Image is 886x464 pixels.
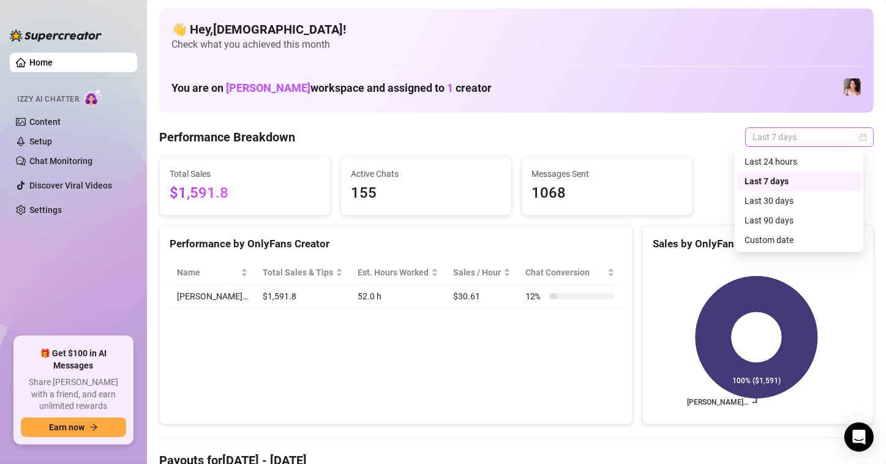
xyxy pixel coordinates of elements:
[21,348,126,372] span: 🎁 Get $100 in AI Messages
[170,167,320,181] span: Total Sales
[844,422,874,452] div: Open Intercom Messenger
[737,152,861,171] div: Last 24 hours
[29,205,62,215] a: Settings
[525,290,545,303] span: 12 %
[29,181,112,190] a: Discover Viral Videos
[263,266,333,279] span: Total Sales & Tips
[171,38,862,51] span: Check what you achieved this month
[358,266,429,279] div: Est. Hours Worked
[532,182,683,205] span: 1068
[89,423,98,432] span: arrow-right
[745,233,854,247] div: Custom date
[351,167,501,181] span: Active Chats
[171,81,492,95] h1: You are on workspace and assigned to creator
[737,191,861,211] div: Last 30 days
[10,29,102,42] img: logo-BBDzfeDw.svg
[753,128,866,146] span: Last 7 days
[446,285,518,309] td: $30.61
[351,182,501,205] span: 155
[532,167,683,181] span: Messages Sent
[21,417,126,437] button: Earn nowarrow-right
[171,21,862,38] h4: 👋 Hey, [DEMOGRAPHIC_DATA] !
[29,117,61,127] a: Content
[49,422,84,432] span: Earn now
[745,174,854,188] div: Last 7 days
[745,194,854,208] div: Last 30 days
[170,236,622,252] div: Performance by OnlyFans Creator
[170,261,255,285] th: Name
[737,171,861,191] div: Last 7 days
[525,266,604,279] span: Chat Conversion
[17,94,79,105] span: Izzy AI Chatter
[687,399,748,407] text: [PERSON_NAME]…
[21,376,126,413] span: Share [PERSON_NAME] with a friend, and earn unlimited rewards
[860,133,867,141] span: calendar
[255,285,350,309] td: $1,591.8
[29,156,92,166] a: Chat Monitoring
[170,182,320,205] span: $1,591.8
[170,285,255,309] td: [PERSON_NAME]…
[518,261,621,285] th: Chat Conversion
[159,129,295,146] h4: Performance Breakdown
[745,155,854,168] div: Last 24 hours
[226,81,310,94] span: [PERSON_NAME]
[737,211,861,230] div: Last 90 days
[447,81,453,94] span: 1
[350,285,446,309] td: 52.0 h
[29,58,53,67] a: Home
[255,261,350,285] th: Total Sales & Tips
[177,266,238,279] span: Name
[84,89,103,107] img: AI Chatter
[653,236,863,252] div: Sales by OnlyFans Creator
[737,230,861,250] div: Custom date
[844,78,861,95] img: Lauren
[29,137,52,146] a: Setup
[453,266,501,279] span: Sales / Hour
[745,214,854,227] div: Last 90 days
[446,261,518,285] th: Sales / Hour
